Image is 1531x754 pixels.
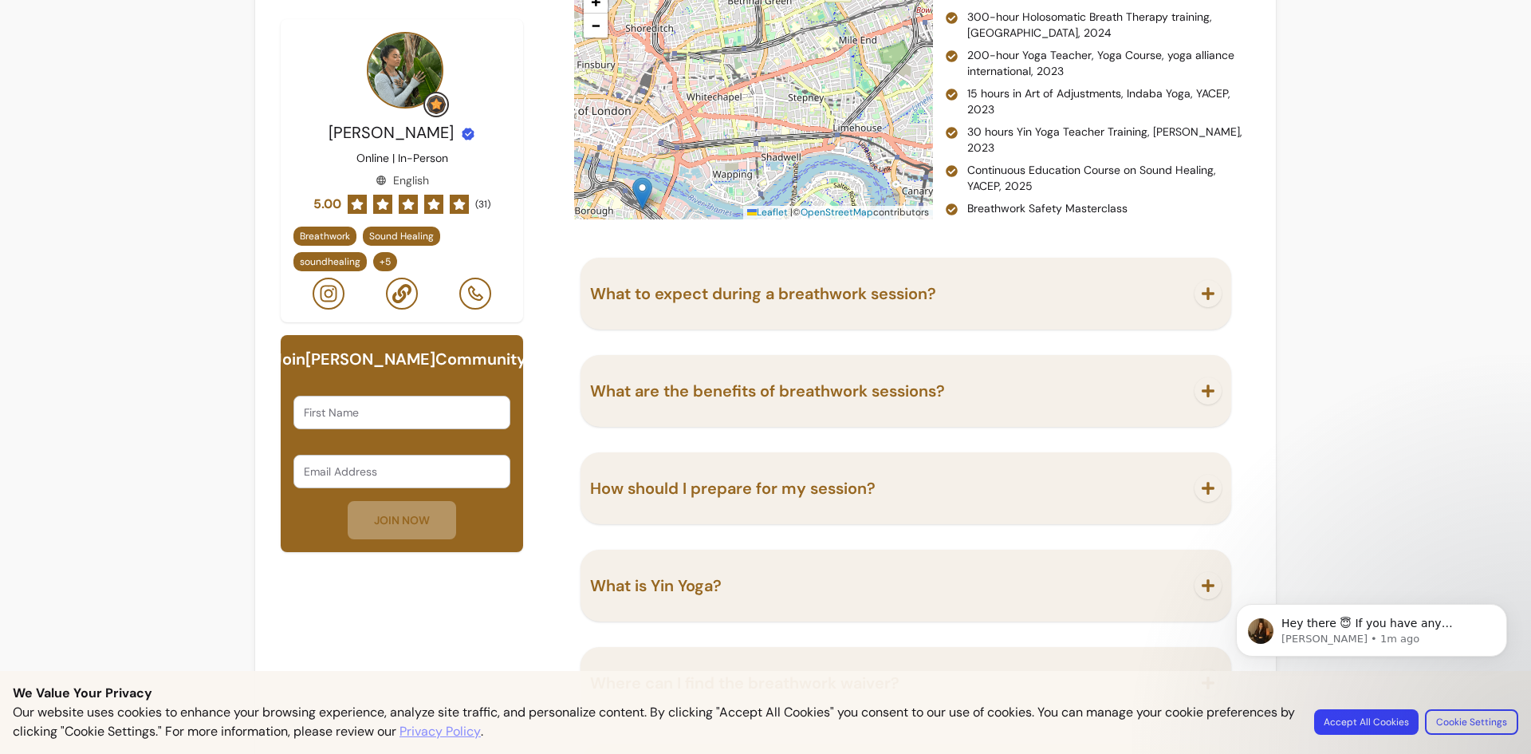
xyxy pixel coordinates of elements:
button: What is Yin Yoga? [590,559,1222,612]
div: © contributors [743,206,933,219]
li: 200-hour Yoga Teacher, Yoga Course, yoga alliance international, 2023 [946,47,1225,79]
span: soundhealing [300,255,360,268]
span: What are the benefits of breathwork sessions? [590,381,945,401]
h6: Join [PERSON_NAME] Community! [274,348,531,370]
div: English [376,172,429,188]
span: Breathwork [300,230,350,243]
li: 300-hour Holosomatic Breath Therapy training, [GEOGRAPHIC_DATA], 2024 [946,9,1225,41]
li: 30 hours Yin Yoga Teacher Training, [PERSON_NAME], 2023 [946,124,1225,156]
img: Grow [427,95,446,114]
button: What are the benefits of breathwork sessions? [590,365,1222,417]
p: We Value Your Privacy [13,684,1518,703]
li: Breathwork Safety Masterclass [946,200,1225,216]
button: How should I prepare for my session? [590,462,1222,515]
span: Sound Healing [369,230,434,243]
span: What to expect during a breathwork session? [590,283,936,304]
img: Provider image [367,32,443,109]
span: + 5 [376,255,394,268]
a: OpenStreetMap [801,206,873,219]
span: What is Yin Yoga? [590,575,722,596]
p: Online | In-Person [356,150,448,166]
span: [PERSON_NAME] [329,122,454,143]
a: Leaflet [747,206,788,219]
button: What to expect during a breathwork session? [590,267,1222,320]
a: Privacy Policy [399,722,481,741]
span: | [790,206,793,219]
span: ( 31 ) [475,198,490,211]
li: 15 hours in Art of Adjustments, Indaba Yoga, YACEP, 2023 [946,85,1225,117]
span: How should I prepare for my session? [590,478,876,499]
iframe: Intercom notifications message [1212,570,1531,746]
input: Email Address [304,464,500,480]
p: Our website uses cookies to enhance your browsing experience, analyze site traffic, and personali... [13,703,1295,741]
button: Where can I find the breathwork waiver? [590,657,1222,709]
a: Zoom out [584,14,608,38]
img: Serafina Rose [632,177,652,210]
span: − [591,14,601,37]
li: Continuous Education Course on Sound Healing, YACEP, 2025 [946,162,1225,194]
span: 5.00 [313,195,341,214]
input: First Name [304,405,500,420]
